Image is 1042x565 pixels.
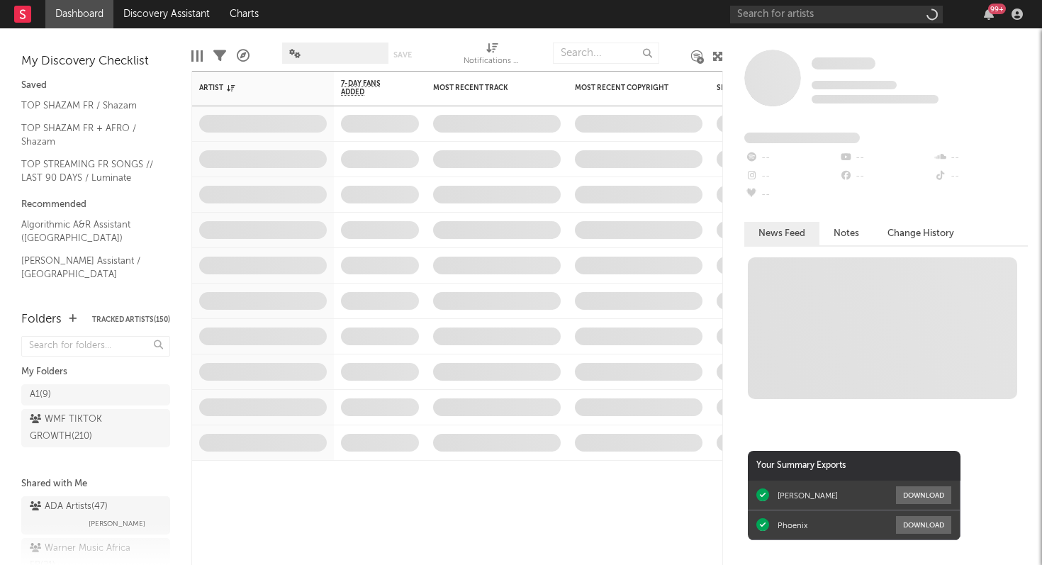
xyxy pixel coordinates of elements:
div: A1 ( 9 ) [30,386,51,403]
div: WMF TIKTOK GROWTH ( 210 ) [30,411,130,445]
button: Change History [873,222,968,245]
div: Notifications (Artist) [464,53,520,70]
span: 7-Day Fans Added [341,79,398,96]
button: Notes [819,222,873,245]
div: [PERSON_NAME] [778,491,838,500]
div: Filters [213,35,226,77]
div: Most Recent Copyright [575,84,681,92]
button: Save [393,51,412,59]
span: Some Artist [812,57,875,69]
button: Tracked Artists(150) [92,316,170,323]
div: Edit Columns [191,35,203,77]
span: [PERSON_NAME] [89,515,145,532]
a: ADA Artists(47)[PERSON_NAME] [21,496,170,535]
a: TOP STREAMING FR SONGS // LAST 90 DAYS / Luminate [21,157,156,186]
a: Algorithmic A&R Assistant ([GEOGRAPHIC_DATA]) [21,217,156,246]
div: Spotify Monthly Listeners [717,84,823,92]
div: A&R Pipeline [237,35,250,77]
div: -- [744,186,839,204]
a: [PERSON_NAME] Assistant / [GEOGRAPHIC_DATA] [21,253,156,282]
button: Download [896,486,951,504]
div: My Discovery Checklist [21,53,170,70]
span: Fans Added by Platform [744,133,860,143]
div: Recommended [21,196,170,213]
div: My Folders [21,364,170,381]
div: Saved [21,77,170,94]
a: TOP SHAZAM FR + AFRO / Shazam [21,121,156,150]
div: -- [839,149,933,167]
div: Shared with Me [21,476,170,493]
div: Artist [199,84,306,92]
div: Your Summary Exports [748,451,960,481]
input: Search for artists [730,6,943,23]
div: -- [934,149,1028,167]
input: Search for folders... [21,336,170,357]
span: 0 fans last week [812,95,939,104]
div: 99 + [988,4,1006,14]
input: Search... [553,43,659,64]
div: -- [934,167,1028,186]
a: WMF TIKTOK GROWTH(210) [21,409,170,447]
div: ADA Artists ( 47 ) [30,498,108,515]
div: Phoenix [778,520,807,530]
button: 99+ [984,9,994,20]
div: -- [744,167,839,186]
div: -- [744,149,839,167]
button: Download [896,516,951,534]
div: Folders [21,311,62,328]
div: Most Recent Track [433,84,539,92]
span: Tracking Since: [DATE] [812,81,897,89]
button: News Feed [744,222,819,245]
a: Some Artist [812,57,875,71]
a: TOP SHAZAM FR / Shazam [21,98,156,113]
a: A1(9) [21,384,170,405]
div: Notifications (Artist) [464,35,520,77]
div: -- [839,167,933,186]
